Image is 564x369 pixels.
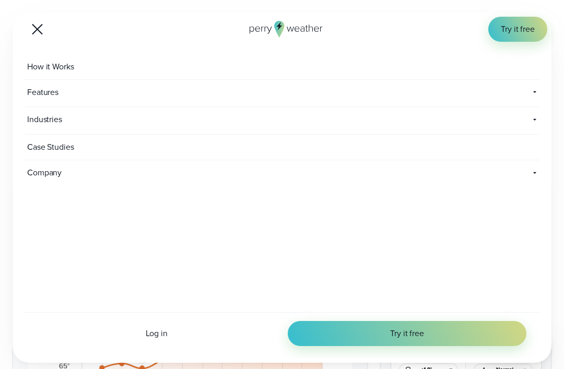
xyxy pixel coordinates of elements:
span: Features [25,80,202,105]
span: Log in [146,327,168,340]
a: Try it free [488,17,547,42]
a: Try it free [288,321,526,346]
span: Try it free [390,327,424,340]
a: Log in [38,327,275,340]
span: Industries [25,107,332,132]
span: Case Studies [25,135,78,160]
span: Try it free [501,23,535,35]
span: Company [25,160,127,185]
span: How it Works [25,54,78,79]
a: Case Studies [25,135,539,160]
a: How it Works [25,54,539,80]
